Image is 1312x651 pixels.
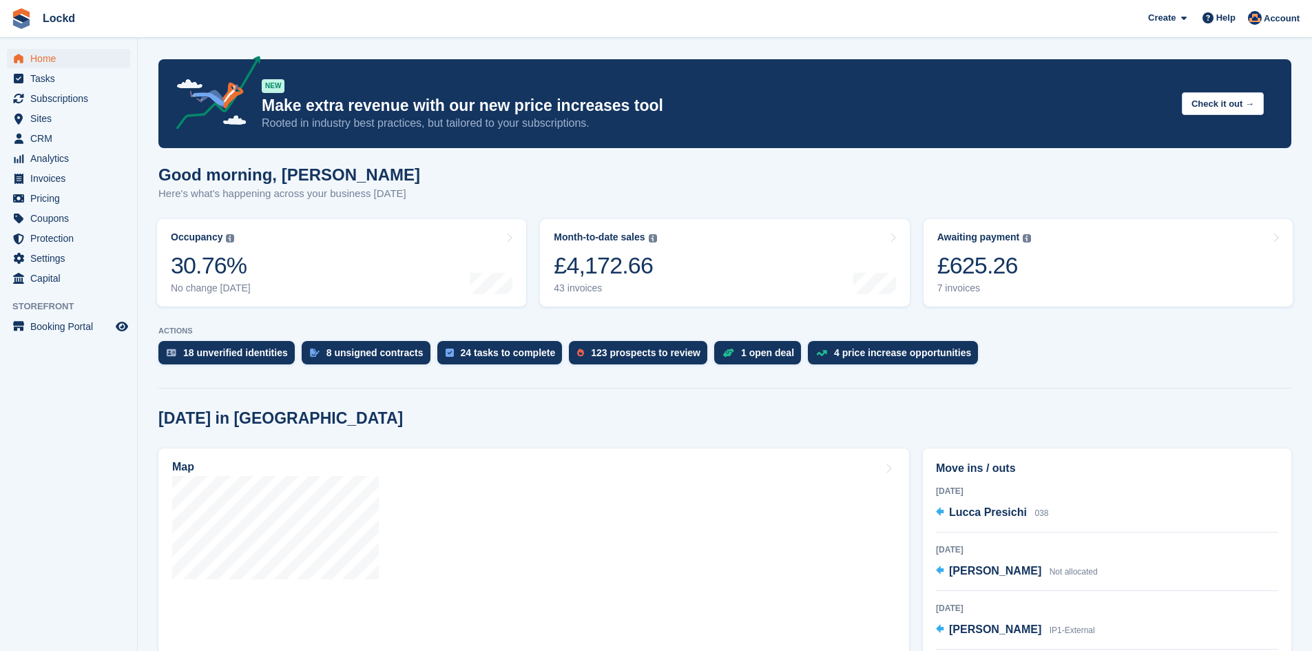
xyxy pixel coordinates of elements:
img: stora-icon-8386f47178a22dfd0bd8f6a31ec36ba5ce8667c1dd55bd0f319d3a0aa187defe.svg [11,8,32,29]
a: 8 unsigned contracts [302,341,437,371]
a: menu [7,49,130,68]
img: contract_signature_icon-13c848040528278c33f63329250d36e43548de30e8caae1d1a13099fd9432cc5.svg [310,349,320,357]
img: deal-1b604bf984904fb50ccaf53a9ad4b4a5d6e5aea283cecdc64d6e3604feb123c2.svg [722,348,734,358]
img: verify_identity-adf6edd0f0f0b5bbfe63781bf79b02c33cf7c696d77639b501bdc392416b5a36.svg [167,349,176,357]
div: 43 invoices [554,282,656,294]
img: icon-info-grey-7440780725fd019a000dd9b08b2336e03edf1995a4989e88bcd33f0948082b44.svg [1023,234,1031,242]
span: 038 [1034,508,1048,518]
div: 1 open deal [741,347,794,358]
div: Occupancy [171,231,222,243]
div: [DATE] [936,544,1278,556]
a: [PERSON_NAME] IP1-External [936,621,1095,639]
span: Capital [30,269,113,288]
a: menu [7,317,130,336]
span: Pricing [30,189,113,208]
a: Occupancy 30.76% No change [DATE] [157,219,526,307]
span: Home [30,49,113,68]
span: Booking Portal [30,317,113,336]
img: price_increase_opportunities-93ffe204e8149a01c8c9dc8f82e8f89637d9d84a8eef4429ea346261dce0b2c0.svg [816,350,827,356]
a: 123 prospects to review [569,341,714,371]
a: Month-to-date sales £4,172.66 43 invoices [540,219,909,307]
img: task-75834270c22a3079a89374b754ae025e5fb1db73e45f91037f5363f120a921f8.svg [446,349,454,357]
span: Sites [30,109,113,128]
a: menu [7,89,130,108]
a: 1 open deal [714,341,808,371]
span: CRM [30,129,113,148]
img: icon-info-grey-7440780725fd019a000dd9b08b2336e03edf1995a4989e88bcd33f0948082b44.svg [226,234,234,242]
a: 4 price increase opportunities [808,341,985,371]
div: No change [DATE] [171,282,251,294]
a: 24 tasks to complete [437,341,570,371]
span: Subscriptions [30,89,113,108]
span: Coupons [30,209,113,228]
p: ACTIONS [158,327,1291,335]
a: menu [7,209,130,228]
p: Make extra revenue with our new price increases tool [262,96,1171,116]
a: menu [7,109,130,128]
span: Protection [30,229,113,248]
a: menu [7,229,130,248]
a: menu [7,149,130,168]
img: Kris Thompson [1248,11,1262,25]
h1: Good morning, [PERSON_NAME] [158,165,420,184]
h2: Map [172,461,194,473]
span: IP1-External [1050,626,1095,635]
a: menu [7,249,130,268]
span: Help [1216,11,1236,25]
div: 24 tasks to complete [461,347,556,358]
span: Account [1264,12,1300,25]
a: menu [7,189,130,208]
div: 8 unsigned contracts [326,347,424,358]
div: Month-to-date sales [554,231,645,243]
div: 123 prospects to review [591,347,700,358]
img: icon-info-grey-7440780725fd019a000dd9b08b2336e03edf1995a4989e88bcd33f0948082b44.svg [649,234,657,242]
span: Analytics [30,149,113,168]
img: prospect-51fa495bee0391a8d652442698ab0144808aea92771e9ea1ae160a38d050c398.svg [577,349,584,357]
a: [PERSON_NAME] Not allocated [936,563,1098,581]
div: £4,172.66 [554,251,656,280]
span: Settings [30,249,113,268]
span: Not allocated [1050,567,1098,577]
p: Here's what's happening across your business [DATE] [158,186,420,202]
a: 18 unverified identities [158,341,302,371]
div: Awaiting payment [937,231,1020,243]
div: 30.76% [171,251,251,280]
h2: [DATE] in [GEOGRAPHIC_DATA] [158,409,403,428]
span: [PERSON_NAME] [949,565,1041,577]
img: price-adjustments-announcement-icon-8257ccfd72463d97f412b2fc003d46551f7dbcb40ab6d574587a9cd5c0d94... [165,56,261,134]
a: Lucca Presichi 038 [936,504,1048,522]
a: Preview store [114,318,130,335]
p: Rooted in industry best practices, but tailored to your subscriptions. [262,116,1171,131]
button: Check it out → [1182,92,1264,115]
span: Lucca Presichi [949,506,1027,518]
div: [DATE] [936,602,1278,614]
span: Create [1148,11,1176,25]
span: Tasks [30,69,113,88]
a: menu [7,69,130,88]
a: Lockd [37,7,81,30]
div: 4 price increase opportunities [834,347,971,358]
div: 7 invoices [937,282,1032,294]
div: [DATE] [936,485,1278,497]
a: Awaiting payment £625.26 7 invoices [924,219,1293,307]
a: menu [7,269,130,288]
a: menu [7,169,130,188]
div: 18 unverified identities [183,347,288,358]
a: menu [7,129,130,148]
span: Storefront [12,300,137,313]
span: [PERSON_NAME] [949,623,1041,635]
h2: Move ins / outs [936,460,1278,477]
div: NEW [262,79,284,93]
span: Invoices [30,169,113,188]
div: £625.26 [937,251,1032,280]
